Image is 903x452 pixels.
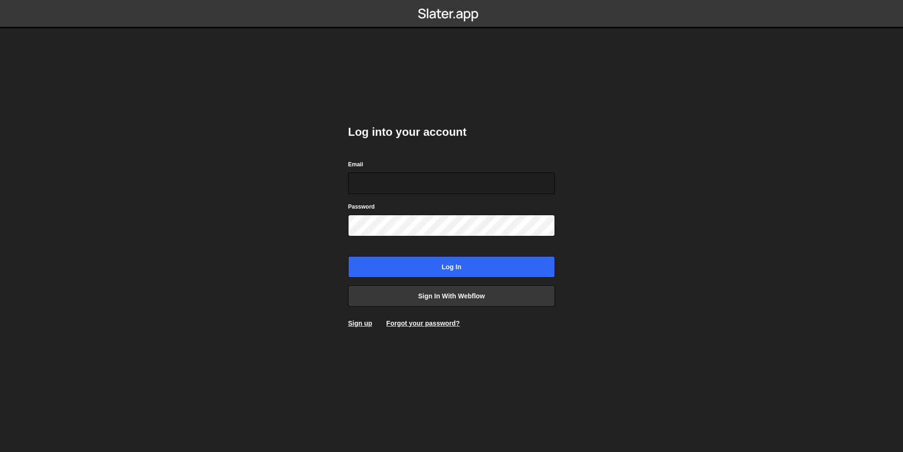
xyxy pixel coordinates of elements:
[348,285,555,307] a: Sign in with Webflow
[348,160,363,169] label: Email
[386,320,459,327] a: Forgot your password?
[348,256,555,278] input: Log in
[348,125,555,140] h2: Log into your account
[348,202,375,211] label: Password
[348,320,372,327] a: Sign up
